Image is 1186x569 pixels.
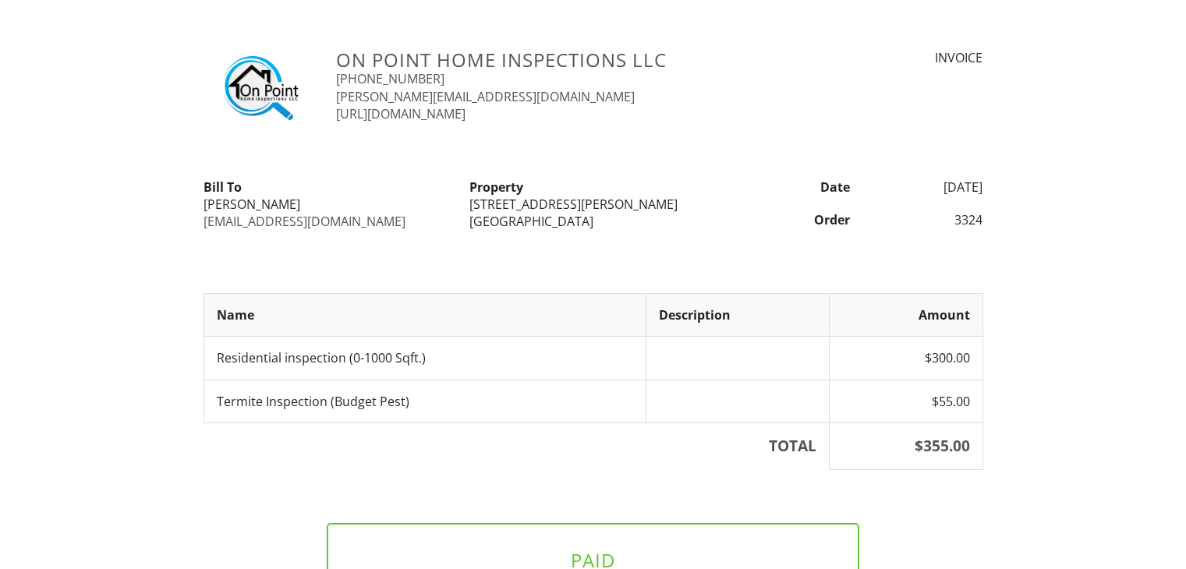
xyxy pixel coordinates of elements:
[336,49,783,70] h3: On Point Home Inspections LLC
[204,196,451,213] div: [PERSON_NAME]
[217,349,426,366] span: Residential inspection (0-1000 Sqft.)
[204,178,242,196] strong: Bill To
[802,49,982,66] div: INVOICE
[469,213,717,230] div: [GEOGRAPHIC_DATA]
[336,88,635,105] a: [PERSON_NAME][EMAIL_ADDRESS][DOMAIN_NAME]
[204,422,830,469] th: TOTAL
[726,211,859,228] div: Order
[336,70,444,87] a: [PHONE_NUMBER]
[646,293,830,336] th: Description
[204,213,405,230] a: [EMAIL_ADDRESS][DOMAIN_NAME]
[469,178,523,196] strong: Property
[859,178,993,196] div: [DATE]
[859,211,993,228] div: 3324
[830,293,982,336] th: Amount
[830,380,982,422] td: $55.00
[830,422,982,469] th: $355.00
[726,178,859,196] div: Date
[204,49,318,125] img: Untitled3-1.jpg
[830,337,982,380] td: $300.00
[204,293,646,336] th: Name
[217,393,409,410] span: Termite Inspection (Budget Pest)
[336,105,466,122] a: [URL][DOMAIN_NAME]
[469,196,717,213] div: [STREET_ADDRESS][PERSON_NAME]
